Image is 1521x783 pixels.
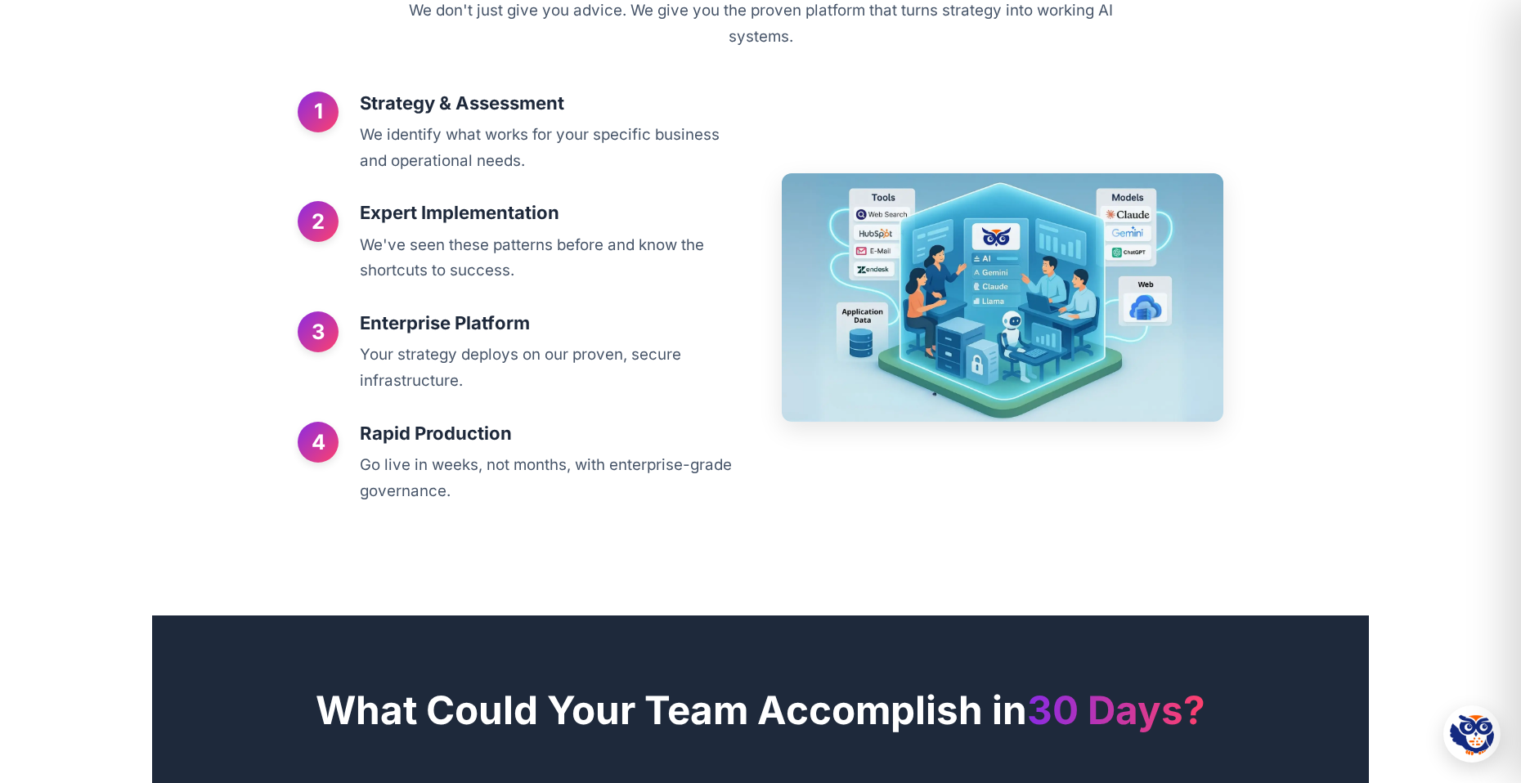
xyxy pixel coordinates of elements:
h3: Expert Implementation [360,201,740,225]
h2: What Could Your Team Accomplish in [298,685,1223,736]
img: Hootie - PromptOwl AI Assistant [1450,712,1494,756]
h3: Rapid Production [360,422,740,445]
p: Go live in weeks, not months, with enterprise-grade governance. [360,452,740,504]
div: 3 [298,311,339,352]
span: 30 Days? [1027,687,1205,733]
p: We've seen these patterns before and know the shortcuts to success. [360,232,740,284]
div: 2 [298,201,339,242]
img: Diagram of the PromptOwl AI Workplace, showing how a central platform connects data, models, and ... [782,173,1224,423]
div: 4 [298,422,339,463]
p: Your strategy deploys on our proven, secure infrastructure. [360,342,740,394]
p: We identify what works for your specific business and operational needs. [360,122,740,174]
h3: Strategy & Assessment [360,92,740,115]
h3: Enterprise Platform [360,311,740,335]
div: 1 [298,92,339,132]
